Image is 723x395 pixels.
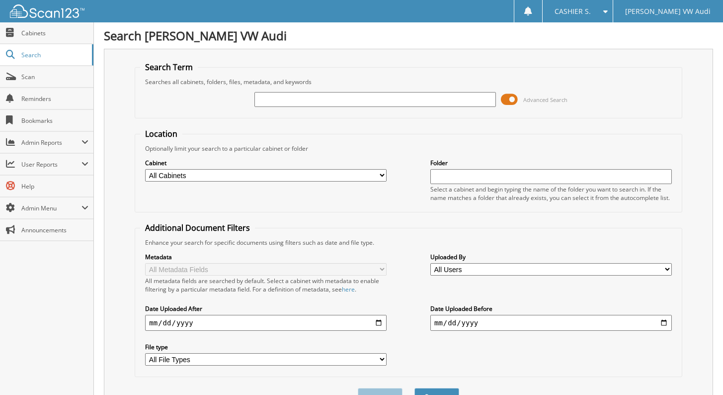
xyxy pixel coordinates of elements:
[10,4,84,18] img: scan123-logo-white.svg
[145,315,387,331] input: start
[145,304,387,313] label: Date Uploaded After
[145,253,387,261] label: Metadata
[140,128,182,139] legend: Location
[140,222,255,233] legend: Additional Document Filters
[104,27,713,44] h1: Search [PERSON_NAME] VW Audi
[21,160,81,169] span: User Reports
[555,8,591,14] span: CASHIER S.
[145,277,387,294] div: All metadata fields are searched by default. Select a cabinet with metadata to enable filtering b...
[21,204,81,212] span: Admin Menu
[21,95,88,103] span: Reminders
[21,29,88,37] span: Cabinets
[21,182,88,191] span: Help
[430,315,672,331] input: end
[140,238,676,247] div: Enhance your search for specific documents using filters such as date and file type.
[21,226,88,234] span: Announcements
[145,159,387,167] label: Cabinet
[430,185,672,202] div: Select a cabinet and begin typing the name of the folder you want to search in. If the name match...
[430,159,672,167] label: Folder
[430,304,672,313] label: Date Uploaded Before
[140,78,676,86] div: Searches all cabinets, folders, files, metadata, and keywords
[145,343,387,351] label: File type
[140,144,676,153] div: Optionally limit your search to a particular cabinet or folder
[21,116,88,125] span: Bookmarks
[430,253,672,261] label: Uploaded By
[21,73,88,81] span: Scan
[523,96,567,103] span: Advanced Search
[21,51,87,59] span: Search
[21,138,81,147] span: Admin Reports
[625,8,711,14] span: [PERSON_NAME] VW Audi
[342,285,355,294] a: here
[140,62,198,73] legend: Search Term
